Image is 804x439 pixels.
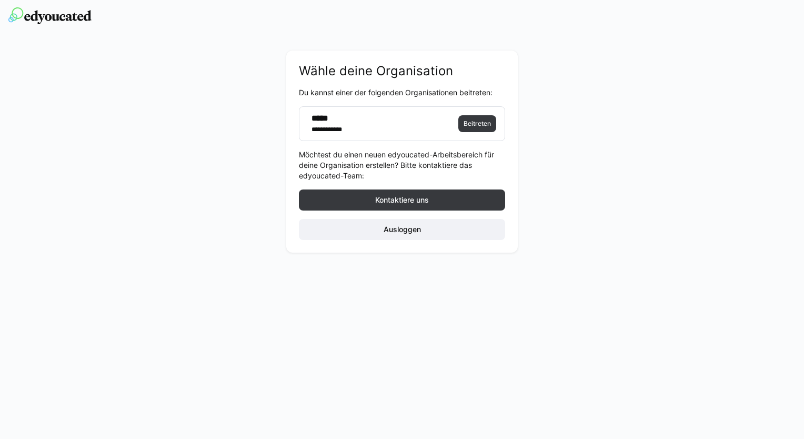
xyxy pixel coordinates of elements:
[299,63,505,79] h2: Wähle deine Organisation
[463,119,492,128] span: Beitreten
[458,115,496,132] button: Beitreten
[299,149,505,181] p: Möchtest du einen neuen edyoucated-Arbeitsbereich für deine Organisation erstellen? Bitte kontakt...
[299,219,505,240] button: Ausloggen
[299,189,505,211] button: Kontaktiere uns
[299,87,505,98] p: Du kannst einer der folgenden Organisationen beitreten:
[382,224,423,235] span: Ausloggen
[8,7,92,24] img: edyoucated
[374,195,430,205] span: Kontaktiere uns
